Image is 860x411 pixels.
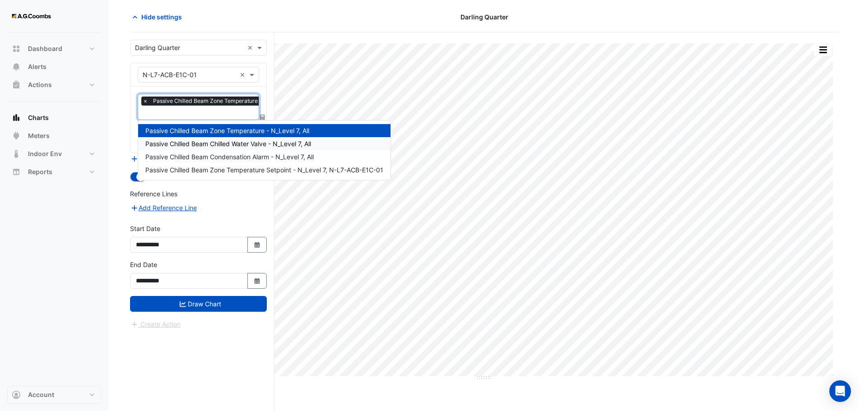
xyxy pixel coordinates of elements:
[247,43,255,52] span: Clear
[130,320,181,328] app-escalated-ticket-create-button: Please draw the charts first
[141,97,149,106] span: ×
[7,109,101,127] button: Charts
[141,12,182,22] span: Hide settings
[28,44,62,53] span: Dashboard
[28,390,54,399] span: Account
[151,97,299,106] span: Passive Chilled Beam Zone Temperature - N_Level 7, All
[7,58,101,76] button: Alerts
[130,189,177,199] label: Reference Lines
[28,149,62,158] span: Indoor Env
[145,166,383,174] span: Passive Chilled Beam Zone Temperature Setpoint - N_Level 7, N-L7-ACB-E1C-01
[145,140,311,148] span: Passive Chilled Beam Chilled Water Valve - N_Level 7, All
[138,120,390,180] div: Options List
[12,149,21,158] app-icon: Indoor Env
[253,241,261,249] fa-icon: Select Date
[240,70,247,79] span: Clear
[7,386,101,404] button: Account
[145,153,314,161] span: Passive Chilled Beam Condensation Alarm - N_Level 7, All
[12,44,21,53] app-icon: Dashboard
[28,80,52,89] span: Actions
[11,7,51,25] img: Company Logo
[814,44,832,55] button: More Options
[12,131,21,140] app-icon: Meters
[28,167,52,176] span: Reports
[130,153,185,164] button: Add Equipment
[145,127,309,134] span: Passive Chilled Beam Zone Temperature - N_Level 7, All
[12,167,21,176] app-icon: Reports
[130,224,160,233] label: Start Date
[28,113,49,122] span: Charts
[7,40,101,58] button: Dashboard
[7,127,101,145] button: Meters
[12,62,21,71] app-icon: Alerts
[253,277,261,285] fa-icon: Select Date
[12,80,21,89] app-icon: Actions
[28,62,46,71] span: Alerts
[130,296,267,312] button: Draw Chart
[259,114,267,121] span: Choose Function
[12,113,21,122] app-icon: Charts
[7,163,101,181] button: Reports
[7,76,101,94] button: Actions
[130,9,188,25] button: Hide settings
[130,260,157,269] label: End Date
[829,380,851,402] div: Open Intercom Messenger
[28,131,50,140] span: Meters
[130,203,197,213] button: Add Reference Line
[460,12,508,22] span: Darling Quarter
[7,145,101,163] button: Indoor Env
